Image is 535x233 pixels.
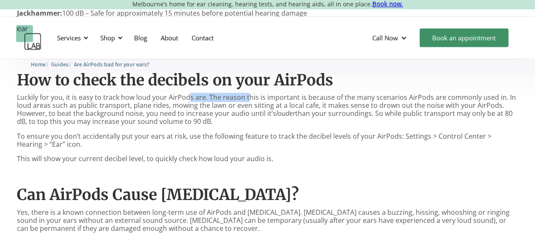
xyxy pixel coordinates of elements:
[17,71,518,89] h2: How to check the decibels on your AirPods
[51,60,74,69] li: 〉
[74,60,149,68] a: Are AirPods bad for your ears?
[74,61,149,68] span: Are AirPods bad for your ears?
[100,33,115,42] div: Shop
[185,25,220,50] a: Contact
[31,60,46,68] a: Home
[17,186,518,204] h2: Can AirPods Cause [MEDICAL_DATA]?
[17,8,62,18] strong: Jackhammer:
[51,60,69,68] a: Guides
[31,61,46,68] span: Home
[17,169,518,177] p: ‍
[365,25,415,50] div: Call Now
[17,155,518,163] p: This will show your current decibel level, to quickly check how loud your audio is.
[95,25,125,50] div: Shop
[127,25,154,50] a: Blog
[51,61,69,68] span: Guides
[31,60,51,69] li: 〉
[17,208,518,233] p: Yes, there is a known connection between long-term use of AirPods and [MEDICAL_DATA]. [MEDICAL_DA...
[16,25,41,50] a: home
[420,28,508,47] a: Book an appointment
[17,132,518,148] p: To ensure you don’t accidentally put your ears at risk, use the following feature to track the de...
[52,25,91,50] div: Services
[372,33,398,42] div: Call Now
[154,25,185,50] a: About
[276,109,295,118] em: louder
[57,33,81,42] div: Services
[17,93,518,126] p: Luckily for you, it is easy to track how loud your AirPods are. The reason this is important is b...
